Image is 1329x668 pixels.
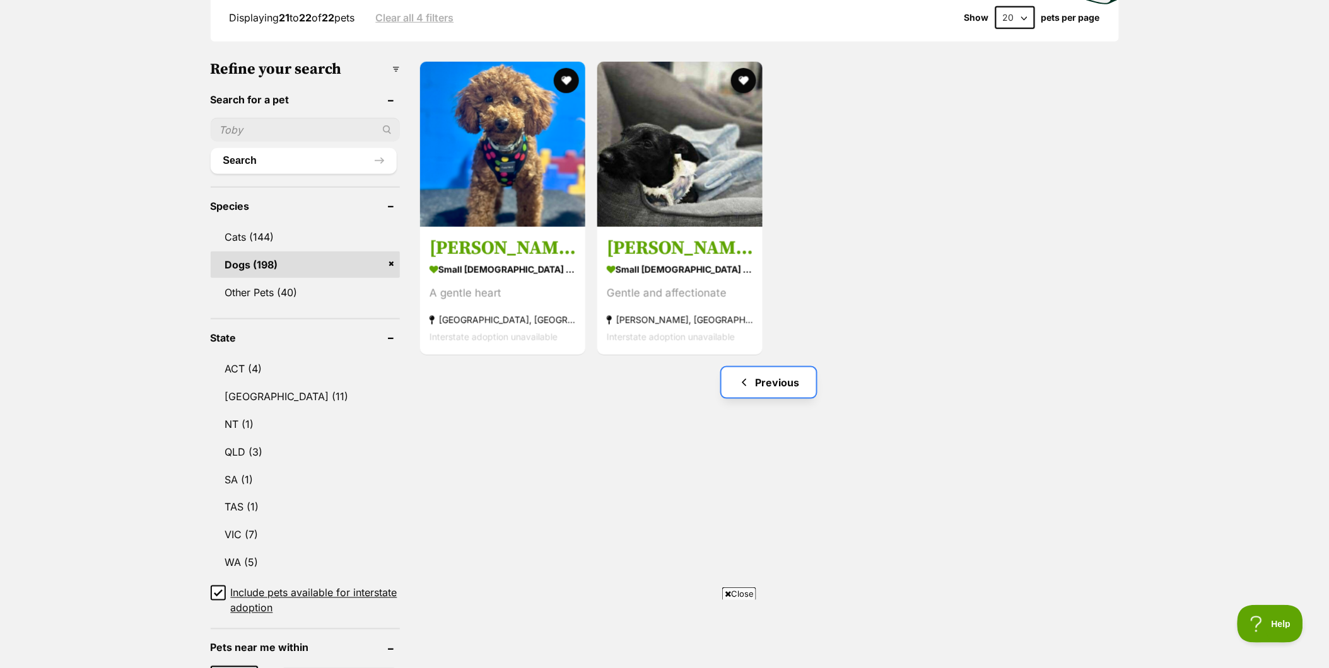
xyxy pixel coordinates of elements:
a: Previous page [722,367,816,398]
a: NT (1) [211,411,400,437]
a: [GEOGRAPHIC_DATA] (11) [211,383,400,410]
input: Toby [211,118,400,142]
a: WA (5) [211,550,400,576]
iframe: Advertisement [435,605,894,662]
a: SA (1) [211,466,400,493]
span: Include pets available for interstate adoption [231,585,400,616]
strong: [PERSON_NAME], [GEOGRAPHIC_DATA] [607,311,753,328]
header: State [211,332,400,343]
strong: 21 [279,11,290,24]
strong: 22 [322,11,335,24]
strong: [GEOGRAPHIC_DATA], [GEOGRAPHIC_DATA] [430,311,576,328]
header: Species [211,200,400,212]
a: Clear all 4 filters [376,12,454,23]
a: Include pets available for interstate adoption [211,585,400,616]
a: TAS (1) [211,494,400,521]
h3: [PERSON_NAME] [607,236,753,260]
iframe: Help Scout Beacon - Open [1238,605,1304,643]
h3: [PERSON_NAME] [430,236,576,260]
strong: 22 [300,11,312,24]
button: favourite [731,68,756,93]
strong: small [DEMOGRAPHIC_DATA] Dog [607,260,753,279]
img: Minnie - Dachshund (Miniature) Dog [597,62,763,227]
span: Interstate adoption unavailable [607,331,735,342]
span: Displaying to of pets [230,11,355,24]
div: Gentle and affectionate [607,285,753,302]
label: pets per page [1041,13,1100,23]
a: Cats (144) [211,224,400,250]
a: QLD (3) [211,439,400,465]
h3: Refine your search [211,60,400,78]
a: [PERSON_NAME] small [DEMOGRAPHIC_DATA] Dog Gentle and affectionate [PERSON_NAME], [GEOGRAPHIC_DAT... [597,227,763,355]
a: ACT (4) [211,355,400,382]
nav: Pagination [419,367,1119,398]
button: favourite [554,68,579,93]
strong: small [DEMOGRAPHIC_DATA] Dog [430,260,576,279]
img: Rhett - Poodle (Toy) Dog [420,62,585,227]
a: Dogs (198) [211,251,400,278]
span: Interstate adoption unavailable [430,331,558,342]
div: A gentle heart [430,285,576,302]
button: Search [211,148,397,173]
span: Show [964,13,989,23]
span: Close [722,587,756,600]
header: Search for a pet [211,94,400,105]
a: Other Pets (40) [211,279,400,306]
header: Pets near me within [211,642,400,654]
a: VIC (7) [211,522,400,548]
a: [PERSON_NAME] small [DEMOGRAPHIC_DATA] Dog A gentle heart [GEOGRAPHIC_DATA], [GEOGRAPHIC_DATA] In... [420,227,585,355]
